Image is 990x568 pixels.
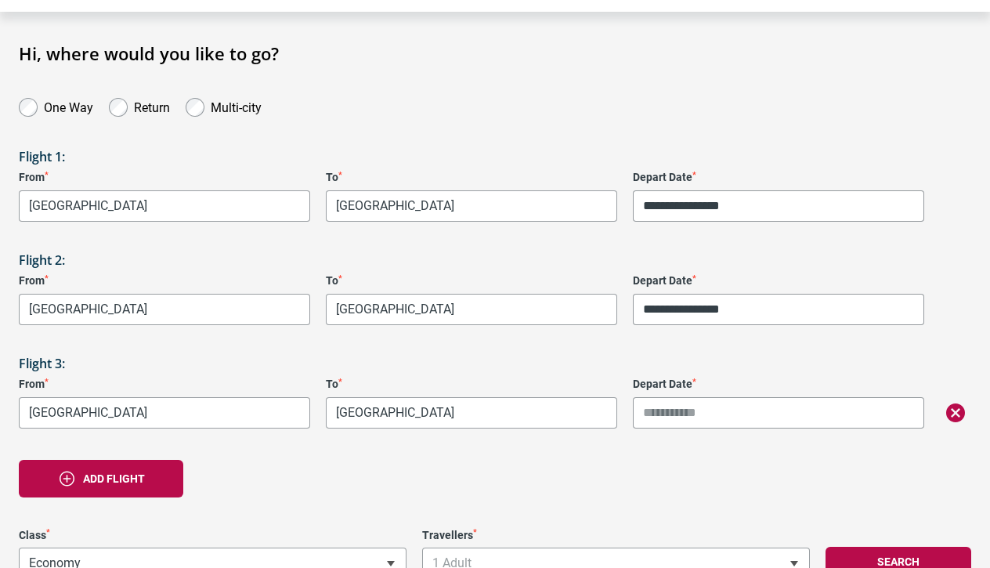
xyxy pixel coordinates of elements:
[20,398,309,428] span: Ho Chi Minh City, Vietnam
[20,295,309,324] span: Noi Bai International Airport
[327,295,616,324] span: Tan Son Nhat International Airport
[327,191,616,221] span: Noi Bai International Airport
[134,96,170,115] label: Return
[326,171,617,184] label: To
[633,274,924,288] label: Depart Date
[326,274,617,288] label: To
[326,294,617,325] span: Tan Son Nhat International Airport
[19,253,971,268] h3: Flight 2:
[326,378,617,391] label: To
[327,398,616,428] span: Melbourne, Australia
[19,356,971,371] h3: Flight 3:
[422,529,810,542] label: Travellers
[19,43,971,63] h1: Hi, where would you like to go?
[19,460,183,497] button: Add flight
[19,171,310,184] label: From
[19,529,406,542] label: Class
[633,378,924,391] label: Depart Date
[326,397,617,429] span: Melbourne, Australia
[326,190,617,222] span: Noi Bai International Airport
[19,190,310,222] span: Melbourne Airport
[19,397,310,429] span: Ho Chi Minh City, Vietnam
[633,171,924,184] label: Depart Date
[44,96,93,115] label: One Way
[19,274,310,288] label: From
[19,294,310,325] span: Noi Bai International Airport
[19,150,971,165] h3: Flight 1:
[211,96,262,115] label: Multi-city
[19,378,310,391] label: From
[20,191,309,221] span: Melbourne Airport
